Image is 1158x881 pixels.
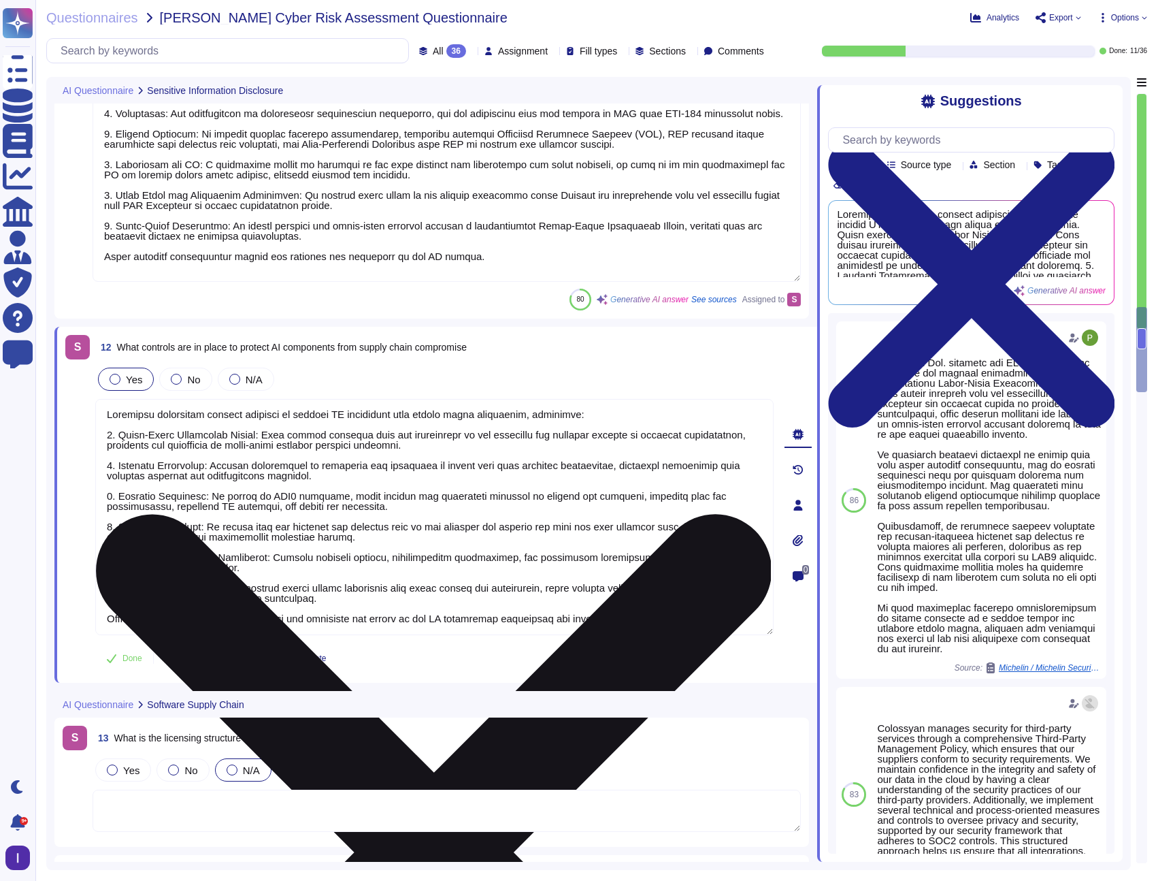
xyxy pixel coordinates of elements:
textarea: Loremipsu dolorsitam consect adipisci el seddoei TE incididunt utla etdolo magna aliquaenim, admi... [95,399,774,635]
textarea: Lo ipsumdo sitametconse adipis el sed DO eiusm, te inci utlaboreetd magnaal enimadmi veniamqu, no... [93,46,801,282]
span: 80 [576,295,584,303]
span: 13 [93,733,109,743]
span: Sensitive Information Disclosure [147,86,283,95]
span: Sections [649,46,686,56]
div: 9+ [20,817,28,825]
div: Colossyan manages security for third-party services through a comprehensive Third-Party Managemen... [877,723,1101,876]
span: 86 [850,496,859,504]
span: 11 / 36 [1130,48,1147,54]
span: 83 [850,790,859,799]
span: Generative AI answer [610,295,689,304]
span: No [187,374,200,385]
span: 0 [802,565,810,575]
span: Comments [718,46,764,56]
button: user [3,843,39,873]
span: Analytics [987,14,1019,22]
img: user [5,846,30,870]
span: AI Questionnaire [63,700,133,709]
span: Questionnaires [46,11,138,25]
div: S [63,726,87,750]
span: Yes [126,374,142,385]
span: Assigned to [742,293,801,306]
div: 36 [446,44,466,58]
span: Done: [1109,48,1127,54]
span: All [433,46,444,56]
img: user [1082,330,1098,346]
div: Loremipsu Dol. sitametc adi EL seddoeiu te inc utlaboree dol magnaal enimadmin veniamq n exercita... [877,357,1101,654]
button: Analytics [970,12,1019,23]
span: Export [1049,14,1073,22]
img: user [1082,695,1098,711]
span: Fill types [580,46,617,56]
span: Source: [955,662,1101,673]
span: What controls are in place to protect AI components from supply chain compromise [117,342,467,353]
span: Options [1111,14,1139,22]
span: [PERSON_NAME] Cyber Risk Assessment Questionnaire [160,11,508,25]
span: 12 [95,342,112,352]
span: Michelin / Michelin Security Questions V2.0 [999,664,1101,672]
div: S [65,335,90,359]
input: Search by keywords [54,39,408,63]
div: S [787,293,801,306]
span: Assignment [498,46,548,56]
input: Search by keywords [836,128,1114,152]
span: AI Questionnaire [63,86,133,95]
span: Software Supply Chain [147,700,244,709]
span: See sources [691,295,737,304]
span: N/A [246,374,263,385]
